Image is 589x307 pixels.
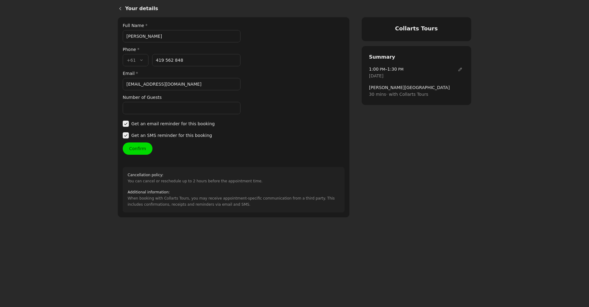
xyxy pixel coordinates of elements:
span: Get an email reminder for this booking [131,120,215,127]
label: Full Name [123,22,241,29]
span: ​ [123,132,129,139]
label: Email [123,70,241,77]
span: 30 mins · with Collarts Tours [369,91,464,98]
span: PM [397,67,403,72]
span: 1:30 [387,67,397,72]
span: PM [379,67,385,72]
span: – [369,66,404,72]
a: Back [113,1,125,16]
button: +61 [123,54,148,66]
label: Number of Guests [123,94,241,101]
span: [PERSON_NAME][GEOGRAPHIC_DATA] [369,84,464,91]
div: You can cancel or reschedule up to 2 hours before the appointment time. [128,172,263,184]
span: 1:00 [369,67,379,72]
span: ​ [456,66,464,73]
button: Edit date and time [456,66,464,73]
h1: Your details [125,5,471,12]
button: Confirm [123,142,152,155]
div: Phone [123,46,241,53]
h2: Additional information : [128,189,340,195]
div: When booking with Collarts Tours, you may receive appointment-specific communication from a third... [128,189,340,208]
h4: Collarts Tours [369,25,464,33]
span: Get an SMS reminder for this booking [131,132,212,139]
span: ​ [123,120,129,127]
h2: Cancellation policy : [128,172,263,178]
span: [DATE] [369,72,383,79]
h2: Summary [369,53,464,61]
